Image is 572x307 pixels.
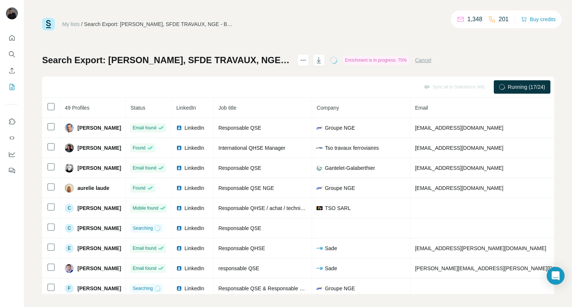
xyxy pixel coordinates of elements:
span: LinkedIn [184,164,204,172]
img: company-logo [317,285,322,291]
span: [PERSON_NAME] [77,144,121,152]
button: Use Surfe on LinkedIn [6,115,18,128]
span: Responsable QSE [218,165,261,171]
span: Email found [133,125,156,131]
img: LinkedIn logo [176,205,182,211]
span: responsable QSE [218,265,259,271]
span: Responsable QHSE / achat / technique [218,205,309,211]
img: Avatar [65,164,74,172]
span: Responsable QSE NGE [218,185,274,191]
div: E [65,244,74,253]
img: Avatar [65,184,74,193]
h1: Search Export: [PERSON_NAME], SFDE TRAVAUX, NGE - BTP, TP LYAUDET, BERGERAC MATERIAUX ET VALORISA... [42,54,290,66]
img: Avatar [6,7,18,19]
span: TSO SARL [325,204,350,212]
img: LinkedIn logo [176,145,182,151]
p: 1,348 [467,15,482,24]
span: Tso travaux ferroviaires [325,144,379,152]
span: Job title [218,105,236,111]
span: [EMAIL_ADDRESS][DOMAIN_NAME] [415,125,503,131]
span: Email found [133,165,156,171]
img: company-logo [317,265,322,271]
span: Groupe NGE [325,184,355,192]
span: Sade [325,245,337,252]
span: aurelie laude [77,184,109,192]
span: LinkedIn [184,285,204,292]
span: Groupe NGE [325,124,355,132]
div: Enrichment is in progress: 70% [343,56,409,65]
img: LinkedIn logo [176,245,182,251]
span: [PERSON_NAME] [77,164,121,172]
button: Buy credits [521,14,556,25]
p: 201 [499,15,509,24]
div: Open Intercom Messenger [547,267,565,285]
span: Status [130,105,145,111]
span: Responsable QHSE [218,245,265,251]
span: [PERSON_NAME] [77,204,121,212]
span: LinkedIn [176,105,196,111]
span: Mobile found [133,205,158,211]
button: Search [6,48,18,61]
img: company-logo [317,145,322,151]
span: [EMAIL_ADDRESS][PERSON_NAME][DOMAIN_NAME] [415,245,546,251]
button: Quick start [6,31,18,45]
img: LinkedIn logo [176,285,182,291]
button: Cancel [415,56,431,64]
div: C [65,204,74,213]
div: C [65,224,74,233]
button: My lists [6,80,18,94]
span: Email found [133,245,156,252]
span: Responsable QSE & Responsable Designée & Conseillère Radioprotection [218,285,392,291]
span: [EMAIL_ADDRESS][DOMAIN_NAME] [415,185,503,191]
img: Avatar [65,264,74,273]
span: LinkedIn [184,124,204,132]
span: Running (17/24) [508,83,545,91]
span: Found [133,185,145,191]
a: My lists [62,21,80,27]
img: company-logo [317,125,322,131]
span: [PERSON_NAME] [77,245,121,252]
span: Responsable QSE [218,225,261,231]
div: Search Export: [PERSON_NAME], SFDE TRAVAUX, NGE - BTP, TP LYAUDET, BERGERAC MATERIAUX ET VALORISA... [84,20,233,28]
span: Gantelet-Galaberthier [325,164,375,172]
span: [PERSON_NAME] [77,124,121,132]
button: Feedback [6,164,18,177]
img: Avatar [65,143,74,152]
img: LinkedIn logo [176,265,182,271]
button: actions [297,54,309,66]
span: LinkedIn [184,144,204,152]
span: [PERSON_NAME] [77,224,121,232]
span: Found [133,145,145,151]
img: company-logo [317,185,322,191]
span: [PERSON_NAME] [77,265,121,272]
img: LinkedIn logo [176,225,182,231]
span: International QHSE Manager [218,145,285,151]
button: Use Surfe API [6,131,18,145]
span: LinkedIn [184,204,204,212]
span: Responsable QSE [218,125,261,131]
button: Dashboard [6,148,18,161]
span: Groupe NGE [325,285,355,292]
div: F [65,284,74,293]
span: [PERSON_NAME] [77,285,121,292]
span: 49 Profiles [65,105,89,111]
span: Email [415,105,428,111]
span: [EMAIL_ADDRESS][DOMAIN_NAME] [415,145,503,151]
img: company-logo [317,205,322,211]
img: LinkedIn logo [176,185,182,191]
img: LinkedIn logo [176,125,182,131]
span: LinkedIn [184,245,204,252]
span: Searching [133,225,153,232]
span: Sade [325,265,337,272]
span: Company [317,105,339,111]
li: / [81,20,83,28]
span: Email found [133,265,156,272]
span: LinkedIn [184,224,204,232]
span: [EMAIL_ADDRESS][DOMAIN_NAME] [415,165,503,171]
button: Enrich CSV [6,64,18,77]
img: LinkedIn logo [176,165,182,171]
span: LinkedIn [184,184,204,192]
img: company-logo [317,165,322,171]
img: Surfe Logo [42,18,55,30]
img: Avatar [65,123,74,132]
